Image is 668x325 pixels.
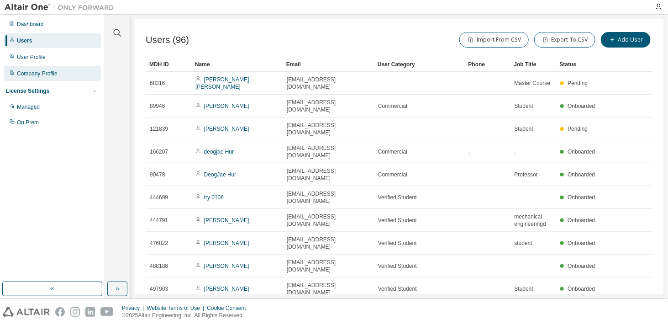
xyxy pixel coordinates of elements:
[150,148,168,155] span: 166207
[17,103,40,111] div: Managed
[204,263,249,269] a: [PERSON_NAME]
[378,171,407,178] span: Commercial
[207,304,251,312] div: Cookie Consent
[146,35,189,45] span: Users (96)
[122,304,147,312] div: Privacy
[150,262,168,270] span: 488188
[5,3,119,12] img: Altair One
[601,32,651,48] button: Add User
[378,217,417,224] span: Verified Student
[287,99,370,113] span: [EMAIL_ADDRESS][DOMAIN_NAME]
[514,57,552,72] div: Job Title
[568,149,595,155] span: Onboarded
[204,103,249,109] a: [PERSON_NAME]
[468,57,507,72] div: Phone
[515,125,533,133] span: Student
[70,307,80,317] img: instagram.svg
[469,148,470,155] span: .
[55,307,65,317] img: facebook.svg
[204,149,234,155] a: deogjae Hur
[150,80,165,87] span: 68316
[560,57,598,72] div: Status
[100,307,114,317] img: youtube.svg
[204,217,249,224] a: [PERSON_NAME]
[378,285,417,293] span: Verified Student
[515,102,533,110] span: Student
[150,125,168,133] span: 121839
[150,217,168,224] span: 444791
[286,57,370,72] div: Email
[204,194,224,201] a: try 0106
[378,194,417,201] span: Verified Student
[515,171,538,178] span: Professor
[568,263,595,269] span: Onboarded
[287,282,370,296] span: [EMAIL_ADDRESS][DOMAIN_NAME]
[204,126,249,132] a: [PERSON_NAME]
[195,57,279,72] div: Name
[568,286,595,292] span: Onboarded
[150,285,168,293] span: 497903
[568,240,595,246] span: Onboarded
[568,126,588,132] span: Pending
[378,102,407,110] span: Commercial
[204,286,249,292] a: [PERSON_NAME]
[150,240,168,247] span: 476822
[3,307,50,317] img: altair_logo.svg
[287,167,370,182] span: [EMAIL_ADDRESS][DOMAIN_NAME]
[147,304,207,312] div: Website Terms of Use
[17,119,39,126] div: On Prem
[378,240,417,247] span: Verified Student
[122,312,252,320] p: © 2025 Altair Engineering, Inc. All Rights Reserved.
[6,87,49,95] div: License Settings
[17,53,46,61] div: User Profile
[378,148,407,155] span: Commercial
[287,190,370,205] span: [EMAIL_ADDRESS][DOMAIN_NAME]
[568,217,595,224] span: Onboarded
[515,285,533,293] span: Student
[17,70,58,77] div: Company Profile
[17,37,32,44] div: Users
[287,76,370,91] span: [EMAIL_ADDRESS][DOMAIN_NAME]
[515,148,516,155] span: .
[204,171,237,178] a: DeogJae Hur
[150,102,165,110] span: 89946
[568,194,595,201] span: Onboarded
[17,21,44,28] div: Dashboard
[150,194,168,201] span: 444699
[149,57,188,72] div: MDH ID
[515,213,552,228] span: mechanical engineeringd
[150,171,165,178] span: 90478
[195,76,249,90] a: [PERSON_NAME] [PERSON_NAME]
[568,80,588,86] span: Pending
[287,144,370,159] span: [EMAIL_ADDRESS][DOMAIN_NAME]
[378,57,461,72] div: User Category
[515,80,551,87] span: Master Course
[515,240,532,247] span: student
[568,171,595,178] span: Onboarded
[459,32,529,48] button: Import From CSV
[287,213,370,228] span: [EMAIL_ADDRESS][DOMAIN_NAME]
[287,122,370,136] span: [EMAIL_ADDRESS][DOMAIN_NAME]
[287,236,370,250] span: [EMAIL_ADDRESS][DOMAIN_NAME]
[534,32,595,48] button: Export To CSV
[204,240,249,246] a: [PERSON_NAME]
[568,103,595,109] span: Onboarded
[287,259,370,273] span: [EMAIL_ADDRESS][DOMAIN_NAME]
[85,307,95,317] img: linkedin.svg
[378,262,417,270] span: Verified Student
